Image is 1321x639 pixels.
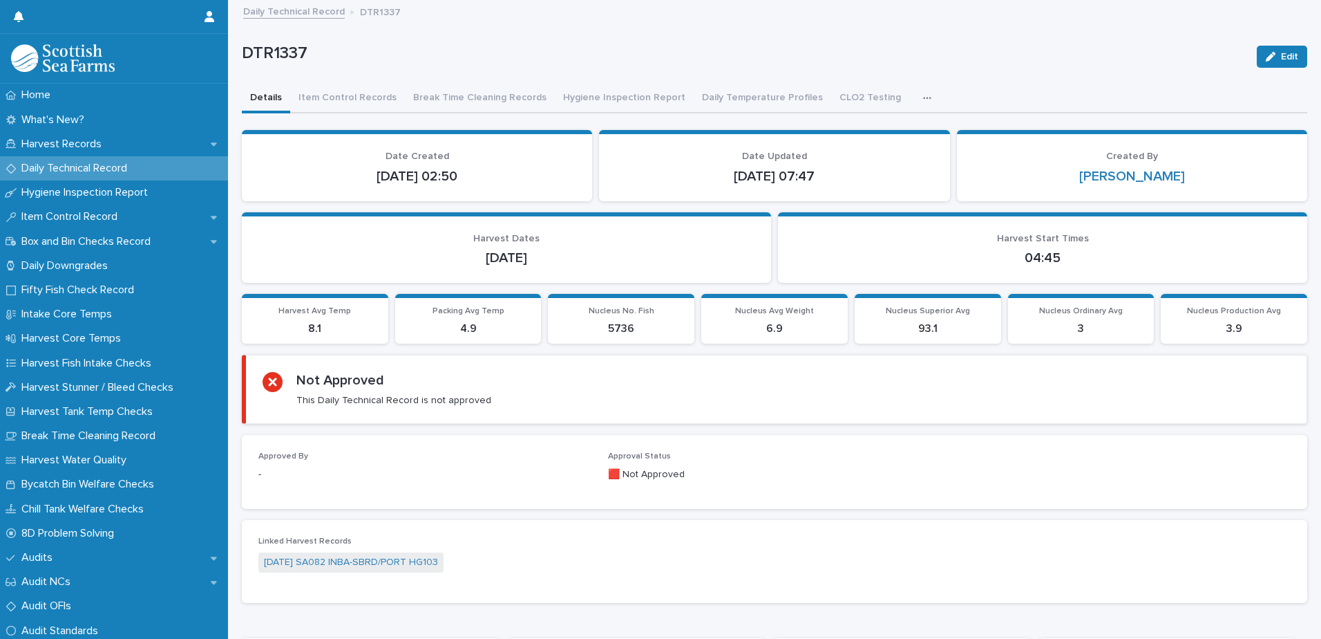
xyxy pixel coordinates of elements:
p: 3 [1016,322,1146,335]
p: Harvest Fish Intake Checks [16,357,162,370]
span: Approval Status [608,452,671,461]
h2: Not Approved [296,372,384,389]
p: Audits [16,551,64,564]
p: 5736 [556,322,686,335]
p: 8.1 [250,322,380,335]
p: 93.1 [863,322,993,335]
button: Edit [1257,46,1307,68]
p: - [258,467,591,482]
p: Daily Downgrades [16,259,119,272]
p: DTR1337 [360,3,401,19]
p: Break Time Cleaning Record [16,429,167,443]
span: Harvest Start Times [997,234,1089,243]
span: Date Created [386,151,449,161]
p: Daily Technical Record [16,162,138,175]
p: Harvest Tank Temp Checks [16,405,164,418]
p: Audit OFIs [16,600,82,613]
p: [DATE] 02:50 [258,168,576,185]
img: mMrefqRFQpe26GRNOUkG [11,44,115,72]
p: Bycatch Bin Welfare Checks [16,478,165,491]
p: 3.9 [1169,322,1299,335]
p: [DATE] [258,250,754,266]
p: Box and Bin Checks Record [16,235,162,248]
p: 4.9 [403,322,533,335]
p: Harvest Core Temps [16,332,132,345]
p: Chill Tank Welfare Checks [16,503,155,516]
p: Harvest Stunner / Bleed Checks [16,381,184,394]
span: Nucleus Avg Weight [735,307,814,315]
span: Approved By [258,452,308,461]
span: Harvest Dates [473,234,540,243]
span: Edit [1281,52,1298,62]
button: Daily Temperature Profiles [694,84,831,113]
span: Nucleus Superior Avg [886,307,970,315]
button: CLO2 Testing [831,84,909,113]
button: Hygiene Inspection Report [555,84,694,113]
span: Harvest Avg Temp [278,307,351,315]
a: [PERSON_NAME] [1079,168,1185,185]
p: 8D Problem Solving [16,527,125,540]
p: Hygiene Inspection Report [16,186,159,199]
span: Nucleus No. Fish [589,307,654,315]
p: 🟥 Not Approved [608,467,941,482]
p: 04:45 [795,250,1291,266]
button: Break Time Cleaning Records [405,84,555,113]
p: Harvest Water Quality [16,454,137,467]
a: [DATE] SA082 INBA-SBRD/PORT HG103 [264,555,438,570]
p: Item Control Record [16,210,129,223]
a: Daily Technical Record [243,3,345,19]
button: Details [242,84,290,113]
p: Audit Standards [16,624,109,638]
p: Intake Core Temps [16,308,123,321]
span: Created By [1106,151,1158,161]
p: Audit NCs [16,575,82,589]
p: What's New? [16,113,95,127]
span: Nucleus Production Avg [1187,307,1281,315]
span: Linked Harvest Records [258,537,352,546]
p: Home [16,89,61,102]
span: Packing Avg Temp [433,307,504,315]
p: DTR1337 [242,44,1246,64]
span: Date Updated [742,151,807,161]
p: This Daily Technical Record is not approved [296,394,491,407]
p: Harvest Records [16,138,113,151]
p: Fifty Fish Check Record [16,284,145,297]
p: [DATE] 07:47 [616,168,933,185]
p: 6.9 [710,322,839,335]
span: Nucleus Ordinary Avg [1039,307,1123,315]
button: Item Control Records [290,84,405,113]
